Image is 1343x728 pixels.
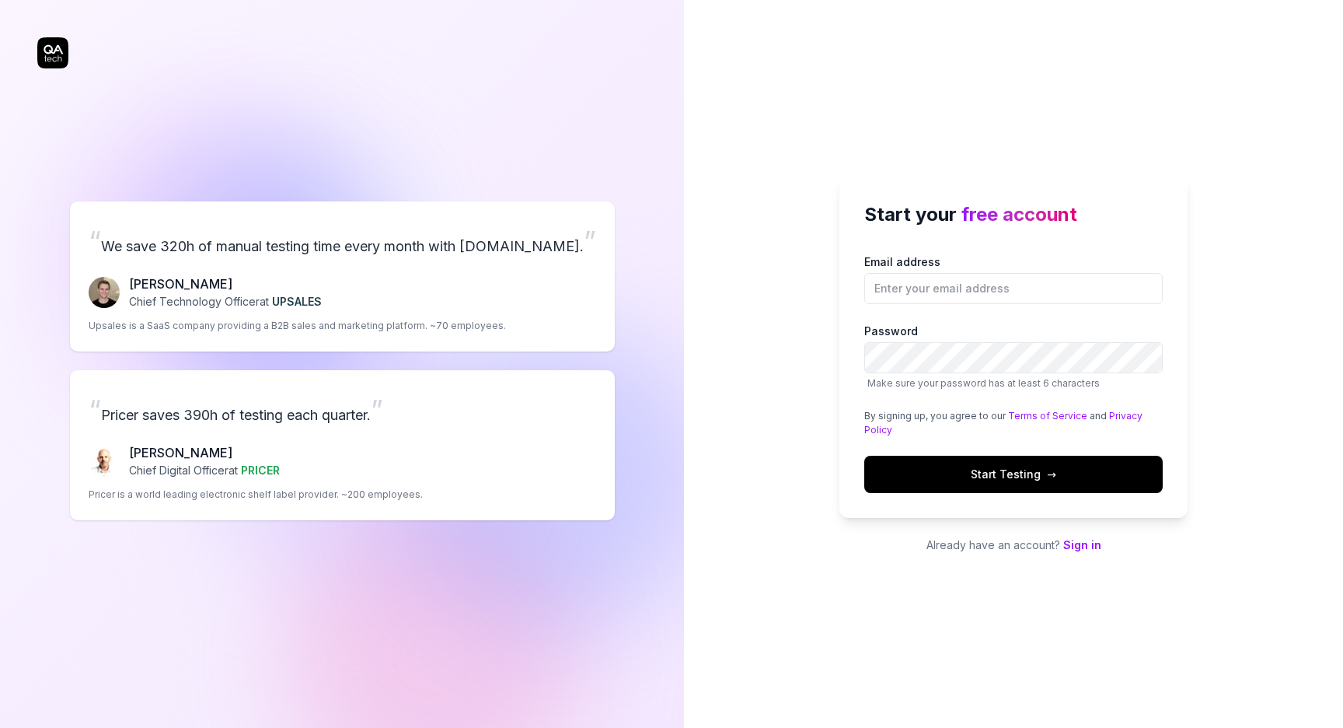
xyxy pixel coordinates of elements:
a: Terms of Service [1008,410,1087,422]
a: Privacy Policy [864,410,1142,436]
p: Chief Digital Officer at [129,462,280,478]
p: Chief Technology Officer at [129,293,322,310]
span: Start Testing [971,466,1056,482]
div: By signing up, you agree to our and [864,409,1163,437]
a: “Pricer saves 390h of testing each quarter.”Chris Chalkitis[PERSON_NAME]Chief Digital Officerat P... [70,370,615,520]
span: “ [89,393,101,427]
img: Fredrik Seidl [89,277,120,308]
p: Upsales is a SaaS company providing a B2B sales and marketing platform. ~70 employees. [89,319,506,333]
span: free account [961,203,1077,226]
span: ” [584,224,596,258]
label: Password [864,323,1163,390]
span: UPSALES [272,295,322,308]
span: “ [89,224,101,258]
label: Email address [864,254,1163,304]
p: [PERSON_NAME] [129,443,280,462]
p: Pricer is a world leading electronic shelf label provider. ~200 employees. [89,488,423,502]
p: Already have an account? [839,537,1188,553]
a: Sign in [1063,538,1101,551]
p: [PERSON_NAME] [129,275,322,293]
span: Make sure your password has at least 6 characters [867,377,1100,389]
button: Start Testing→ [864,456,1163,493]
a: “We save 320h of manual testing time every month with [DOMAIN_NAME].”Fredrik Seidl[PERSON_NAME]Ch... [70,201,615,352]
img: Chris Chalkitis [89,446,120,477]
p: We save 320h of manual testing time every month with [DOMAIN_NAME]. [89,220,596,262]
span: ” [371,393,383,427]
span: PRICER [241,464,280,477]
input: Email address [864,273,1163,304]
input: PasswordMake sure your password has at least 6 characters [864,342,1163,373]
h2: Start your [864,201,1163,229]
span: → [1047,466,1056,482]
p: Pricer saves 390h of testing each quarter. [89,389,596,431]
